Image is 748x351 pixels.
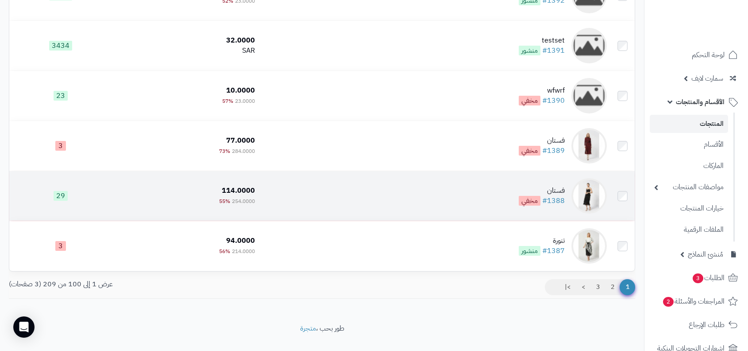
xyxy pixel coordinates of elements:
[571,178,607,214] img: فستان
[519,236,565,246] div: تنورة
[2,279,322,289] div: عرض 1 إلى 100 من 209 (3 صفحات)
[13,316,35,338] div: Open Intercom Messenger
[519,96,540,105] span: مخفي
[650,267,743,289] a: الطلبات3
[605,279,620,295] a: 2
[235,97,255,105] span: 23.0000
[571,128,607,164] img: فستان
[300,323,316,334] a: متجرة
[571,228,607,264] img: تنورة
[519,86,565,96] div: wfwrf
[650,178,728,197] a: مواصفات المنتجات
[219,247,230,255] span: 56%
[663,297,674,307] span: 2
[692,272,725,284] span: الطلبات
[519,46,540,55] span: منشور
[688,248,723,261] span: مُنشئ النماذج
[650,156,728,175] a: الماركات
[49,41,72,51] span: 3434
[650,135,728,154] a: الأقسام
[55,141,66,151] span: 3
[691,72,723,85] span: سمارت لايف
[693,273,703,283] span: 3
[542,145,565,156] a: #1389
[222,185,255,196] span: 114.0000
[650,220,728,239] a: الملفات الرقمية
[542,45,565,56] a: #1391
[689,319,725,331] span: طلبات الإرجاع
[650,44,743,66] a: لوحة التحكم
[116,35,255,46] div: 32.0000
[542,246,565,256] a: #1387
[542,95,565,106] a: #1390
[650,291,743,312] a: المراجعات والأسئلة2
[559,279,576,295] a: >|
[576,279,591,295] a: >
[571,28,607,63] img: testset
[519,146,540,156] span: مخفي
[226,235,255,246] span: 94.0000
[590,279,605,295] a: 3
[226,135,255,146] span: 77.0000
[676,96,725,108] span: الأقسام والمنتجات
[519,186,565,196] div: فستان
[226,85,255,96] span: 10.0000
[54,191,68,201] span: 29
[650,314,743,335] a: طلبات الإرجاع
[232,147,255,155] span: 284.0000
[650,115,728,133] a: المنتجات
[542,195,565,206] a: #1388
[116,46,255,56] div: SAR
[519,35,565,46] div: testset
[519,136,565,146] div: فستان
[55,241,66,251] span: 3
[662,295,725,308] span: المراجعات والأسئلة
[232,247,255,255] span: 214.0000
[571,78,607,113] img: wfwrf
[650,199,728,218] a: خيارات المنتجات
[519,246,540,256] span: منشور
[232,197,255,205] span: 254.0000
[222,97,233,105] span: 57%
[519,196,540,206] span: مخفي
[54,91,68,101] span: 23
[219,147,230,155] span: 73%
[620,279,635,295] span: 1
[692,49,725,61] span: لوحة التحكم
[219,197,230,205] span: 55%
